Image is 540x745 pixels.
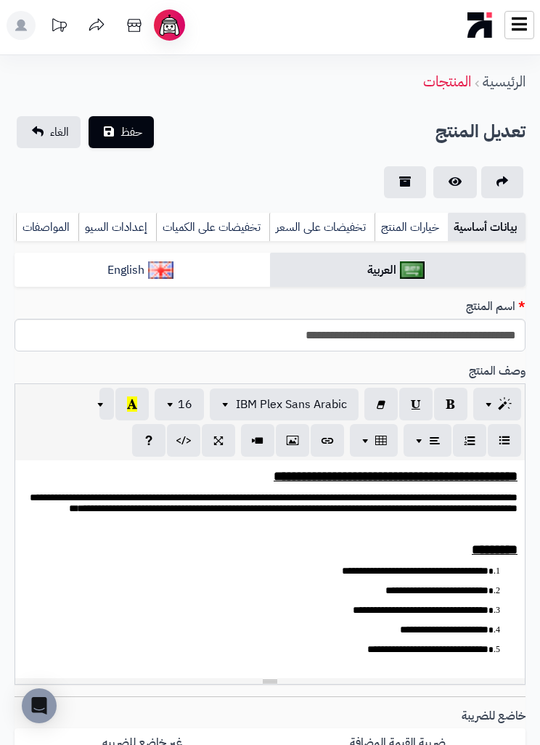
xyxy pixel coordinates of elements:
a: المواصفات [16,213,78,242]
button: IBM Plex Sans Arabic [210,388,359,420]
img: ai-face.png [157,12,182,38]
a: بيانات أساسية [448,213,525,242]
img: العربية [400,261,425,279]
a: المنتجات [423,70,471,92]
span: 16 [178,396,192,413]
img: English [148,261,173,279]
span: IBM Plex Sans Arabic [236,396,347,413]
div: Open Intercom Messenger [22,688,57,723]
label: اسم المنتج [460,298,531,315]
label: وصف المنتج [463,363,531,380]
a: العربية [270,253,525,288]
a: تخفيضات على الكميات [156,213,269,242]
a: الرئيسية [483,70,525,92]
a: خيارات المنتج [375,213,448,242]
label: خاضع للضريبة [456,708,531,725]
button: 16 [155,388,204,420]
a: إعدادات السيو [78,213,156,242]
span: حفظ [120,123,142,141]
a: الغاء [17,116,81,148]
a: تخفيضات على السعر [269,213,375,242]
img: logo-mobile.png [467,9,493,41]
button: حفظ [89,116,154,148]
a: English [15,253,270,288]
a: تحديثات المنصة [41,11,77,44]
span: الغاء [50,123,69,141]
h2: تعديل المنتج [435,117,525,147]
